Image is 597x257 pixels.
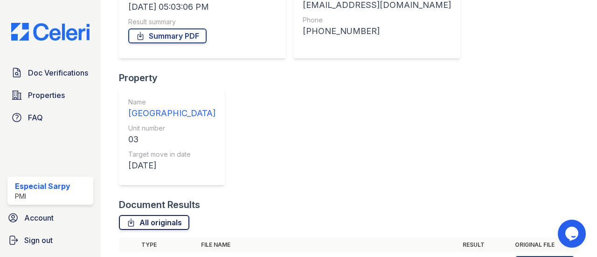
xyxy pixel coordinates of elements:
[128,97,215,120] a: Name [GEOGRAPHIC_DATA]
[303,25,451,38] div: [PHONE_NUMBER]
[119,215,189,230] a: All originals
[28,67,88,78] span: Doc Verifications
[7,108,93,127] a: FAQ
[128,17,277,27] div: Result summary
[128,28,207,43] a: Summary PDF
[24,212,54,223] span: Account
[128,97,215,107] div: Name
[119,198,200,211] div: Document Results
[15,181,70,192] div: Especial Sarpy
[4,231,97,250] a: Sign out
[128,0,277,14] div: [DATE] 05:03:06 PM
[303,15,451,25] div: Phone
[128,107,215,120] div: [GEOGRAPHIC_DATA]
[511,237,578,252] th: Original file
[4,23,97,41] img: CE_Logo_Blue-a8612792a0a2168367f1c8372b55b34899dd931a85d93a1a3d3e32e68fde9ad4.png
[459,237,511,252] th: Result
[128,124,215,133] div: Unit number
[138,237,197,252] th: Type
[119,71,232,84] div: Property
[15,192,70,201] div: PMI
[24,235,53,246] span: Sign out
[7,86,93,104] a: Properties
[197,237,459,252] th: File name
[128,159,215,172] div: [DATE]
[28,112,43,123] span: FAQ
[128,150,215,159] div: Target move in date
[558,220,588,248] iframe: chat widget
[7,63,93,82] a: Doc Verifications
[128,133,215,146] div: 03
[28,90,65,101] span: Properties
[4,208,97,227] a: Account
